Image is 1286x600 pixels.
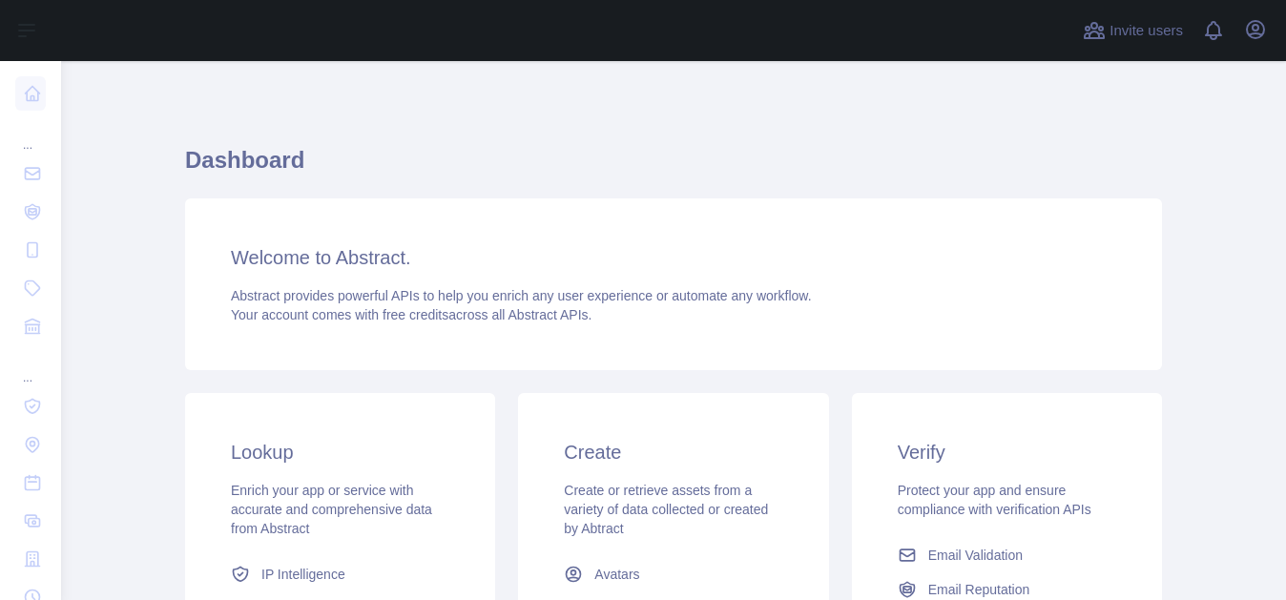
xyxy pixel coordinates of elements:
[231,439,449,466] h3: Lookup
[231,483,432,536] span: Enrich your app or service with accurate and comprehensive data from Abstract
[898,439,1116,466] h3: Verify
[898,483,1091,517] span: Protect your app and ensure compliance with verification APIs
[1079,15,1187,46] button: Invite users
[15,114,46,153] div: ...
[1110,20,1183,42] span: Invite users
[185,145,1162,191] h1: Dashboard
[564,483,768,536] span: Create or retrieve assets from a variety of data collected or created by Abtract
[231,307,591,322] span: Your account comes with across all Abstract APIs.
[231,244,1116,271] h3: Welcome to Abstract.
[15,347,46,385] div: ...
[556,557,790,591] a: Avatars
[223,557,457,591] a: IP Intelligence
[890,538,1124,572] a: Email Validation
[594,565,639,584] span: Avatars
[564,439,782,466] h3: Create
[928,546,1023,565] span: Email Validation
[231,288,812,303] span: Abstract provides powerful APIs to help you enrich any user experience or automate any workflow.
[261,565,345,584] span: IP Intelligence
[928,580,1030,599] span: Email Reputation
[383,307,448,322] span: free credits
